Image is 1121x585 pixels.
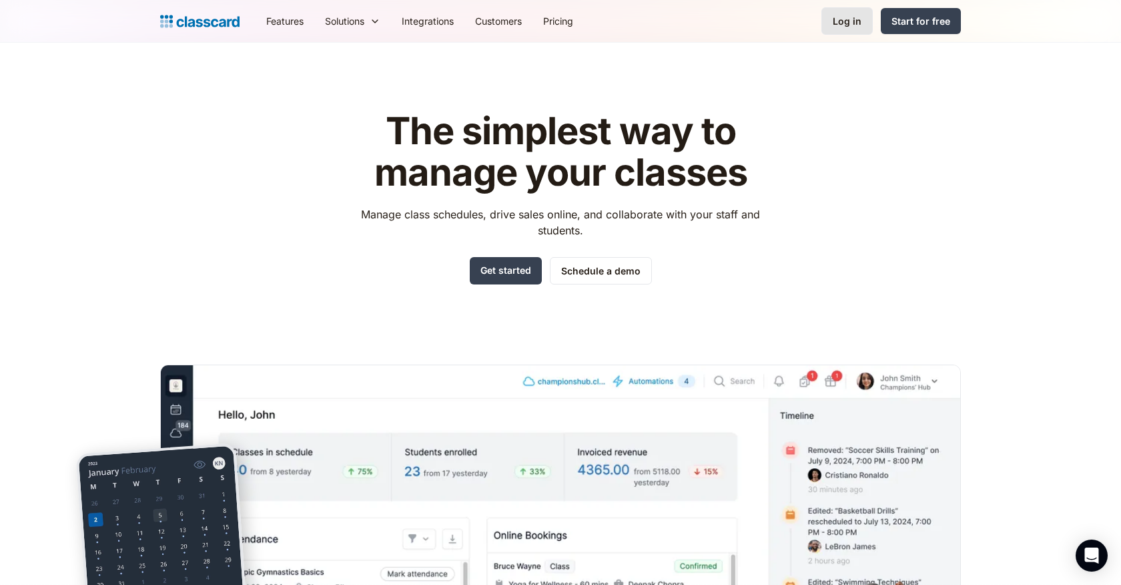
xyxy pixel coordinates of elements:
a: Customers [464,6,532,36]
a: Start for free [881,8,961,34]
div: Solutions [314,6,391,36]
a: Integrations [391,6,464,36]
a: Get started [470,257,542,284]
a: home [160,12,240,31]
div: Open Intercom Messenger [1076,540,1108,572]
h1: The simplest way to manage your classes [349,111,773,193]
div: Solutions [325,14,364,28]
a: Schedule a demo [550,257,652,284]
a: Pricing [532,6,584,36]
p: Manage class schedules, drive sales online, and collaborate with your staff and students. [349,206,773,238]
a: Log in [821,7,873,35]
a: Features [256,6,314,36]
div: Start for free [891,14,950,28]
div: Log in [833,14,861,28]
